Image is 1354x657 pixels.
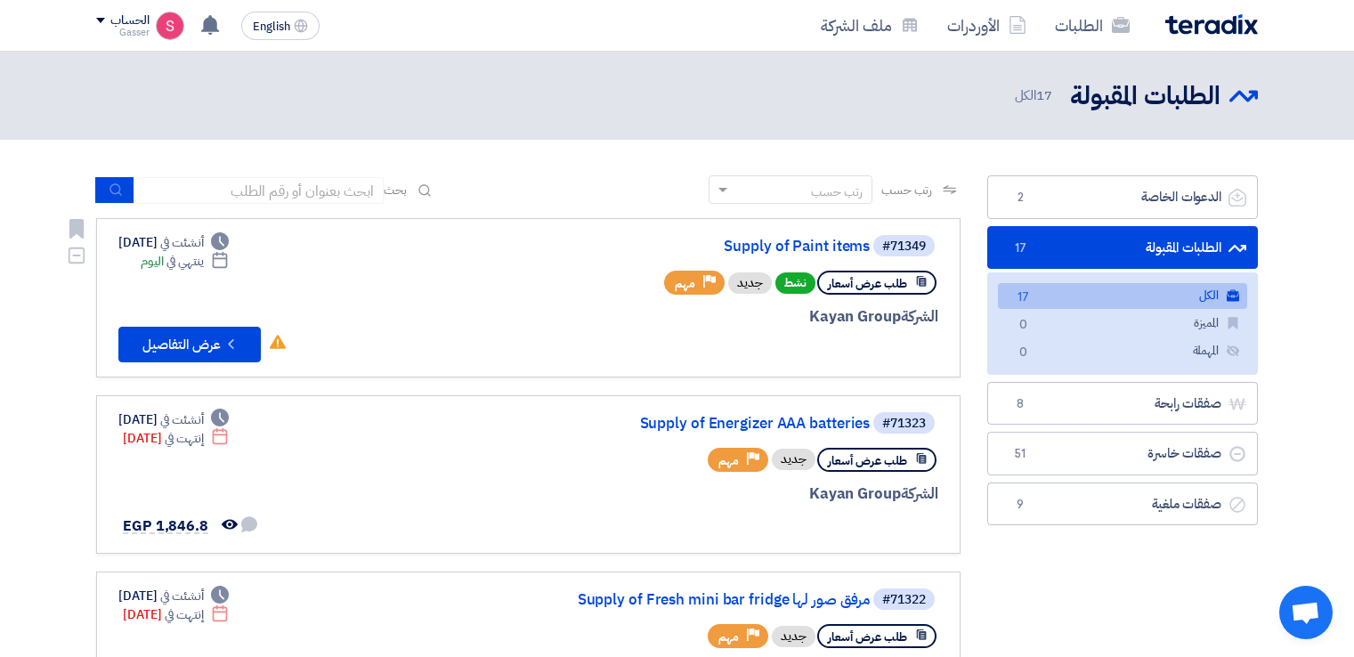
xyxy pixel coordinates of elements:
span: 9 [1009,496,1031,514]
a: Supply of Energizer AAA batteries [514,416,870,432]
div: [DATE] [123,429,229,448]
a: صفقات رابحة8 [987,382,1258,426]
button: عرض التفاصيل [118,327,261,362]
span: الشركة [901,483,939,505]
span: الشركة [901,305,939,328]
div: #71323 [882,418,926,430]
a: الطلبات [1041,4,1144,46]
span: إنتهت في [165,429,203,448]
a: صفقات خاسرة51 [987,432,1258,475]
span: ينتهي في [166,252,203,271]
span: 0 [1012,316,1034,335]
div: Kayan Group [510,483,938,506]
a: المميزة [998,311,1247,337]
span: بحث [384,181,407,199]
h2: الطلبات المقبولة [1070,79,1220,114]
span: طلب عرض أسعار [828,452,907,469]
a: الطلبات المقبولة17 [987,226,1258,270]
a: الكل [998,283,1247,309]
a: الأوردرات [933,4,1041,46]
a: صفقات ملغية9 [987,483,1258,526]
span: طلب عرض أسعار [828,629,907,645]
img: Teradix logo [1165,14,1258,35]
div: Gasser [96,28,149,37]
div: جديد [772,449,815,470]
span: رتب حسب [881,181,932,199]
span: مهم [675,275,695,292]
span: EGP 1,846.8 [123,515,208,537]
div: [DATE] [123,605,229,624]
input: ابحث بعنوان أو رقم الطلب [134,177,384,204]
span: 2 [1009,189,1031,207]
span: 0 [1012,344,1034,362]
span: 17 [1036,85,1052,105]
div: Kayan Group [510,305,938,328]
a: المهملة [998,338,1247,364]
span: مهم [718,452,739,469]
a: Supply of Fresh mini bar fridge مرفق صور لها [514,592,870,608]
div: Open chat [1279,586,1333,639]
div: [DATE] [118,410,229,429]
a: Supply of Paint items [514,239,870,255]
div: #71322 [882,594,926,606]
div: #71349 [882,240,926,253]
div: جديد [728,272,772,294]
span: أنشئت في [160,233,203,252]
div: رتب حسب [811,182,863,201]
span: 17 [1012,288,1034,307]
span: 51 [1009,445,1031,463]
span: الكل [1015,85,1056,106]
a: الدعوات الخاصة2 [987,175,1258,219]
img: unnamed_1748516558010.png [156,12,184,40]
span: أنشئت في [160,410,203,429]
div: [DATE] [118,587,229,605]
div: [DATE] [118,233,229,252]
span: طلب عرض أسعار [828,275,907,292]
a: ملف الشركة [807,4,933,46]
span: نشط [775,272,815,294]
span: إنتهت في [165,605,203,624]
div: جديد [772,626,815,647]
span: مهم [718,629,739,645]
span: 17 [1009,239,1031,257]
div: اليوم [141,252,229,271]
span: 8 [1009,395,1031,413]
button: English [241,12,320,40]
span: أنشئت في [160,587,203,605]
div: الحساب [110,13,149,28]
span: English [253,20,290,33]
